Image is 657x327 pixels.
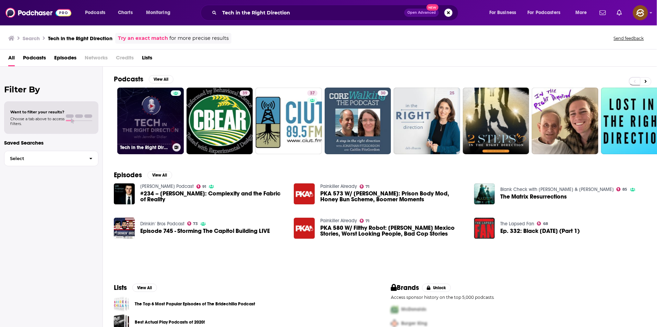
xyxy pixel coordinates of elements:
[407,11,436,14] span: Open Advanced
[523,7,571,18] button: open menu
[294,218,315,239] img: PKA 580 W/ Filthy Robot: Woody’s Mexico Stories, Worst Looking People, Bad Cop Stories
[617,187,628,191] a: 85
[307,90,318,96] a: 37
[207,5,465,21] div: Search podcasts, credits, & more...
[140,183,194,189] a: Lex Fridman Podcast
[401,321,427,327] span: Burger King
[4,139,98,146] p: Saved Searches
[447,90,457,96] a: 25
[255,88,322,154] a: 37
[388,303,401,317] img: First Pro Logo
[54,52,76,66] span: Episodes
[196,184,206,189] a: 91
[394,88,460,154] a: 25
[240,90,250,96] a: 39
[537,222,548,226] a: 68
[114,171,172,179] a: EpisodesView All
[474,183,495,204] img: The Matrix Resurrections
[120,145,170,150] h3: Tech in the Right Direction
[135,318,205,326] a: Best Actual Play Podcasts of 2020!
[4,151,98,166] button: Select
[474,218,495,239] img: Ep. 332: Black Saturday (Part 1)
[10,110,64,114] span: Want to filter your results?
[114,296,129,312] a: The Top 6 Most Popular Episodes of The Bridechilla Podcast
[489,8,516,18] span: For Business
[169,34,229,42] span: for more precise results
[114,7,137,18] a: Charts
[80,7,114,18] button: open menu
[614,7,625,19] a: Show notifications dropdown
[140,191,286,202] span: #234 – [PERSON_NAME]: Complexity and the Fabric of Reality
[116,52,134,66] span: Credits
[135,300,255,308] a: The Top 6 Most Popular Episodes of The Bridechilla Podcast
[500,228,580,234] span: Ep. 332: Black [DATE] (Part 1)
[202,185,206,188] span: 91
[147,171,172,179] button: View All
[597,7,609,19] a: Show notifications dropdown
[142,52,152,66] a: Lists
[500,187,614,192] a: Blank Check with Griffin & David
[575,8,587,18] span: More
[149,75,174,83] button: View All
[500,228,580,234] a: Ep. 332: Black Saturday (Part 1)
[528,8,561,18] span: For Podcasters
[4,156,84,161] span: Select
[404,9,439,17] button: Open AdvancedNew
[48,35,112,42] h3: Tech in the Right Direction
[391,283,419,292] h2: Brands
[500,221,534,227] a: The Lapsed Fan
[141,7,179,18] button: open menu
[320,218,357,224] a: Painkiller Already
[146,8,170,18] span: Monitoring
[633,5,648,20] button: Show profile menu
[114,283,157,292] a: ListsView All
[114,183,135,204] img: #234 – Stephen Wolfram: Complexity and the Fabric of Reality
[325,88,391,154] a: 30
[114,171,142,179] h2: Episodes
[114,283,127,292] h2: Lists
[623,188,628,191] span: 85
[219,7,404,18] input: Search podcasts, credits, & more...
[427,4,439,11] span: New
[5,6,71,19] img: Podchaser - Follow, Share and Rate Podcasts
[422,284,451,292] button: Unlock
[114,75,143,83] h2: Podcasts
[366,185,370,188] span: 71
[360,184,370,189] a: 71
[187,88,253,154] a: 39
[450,90,455,97] span: 25
[8,52,15,66] a: All
[378,90,388,96] a: 30
[612,35,646,41] button: Send feedback
[4,84,98,94] h2: Filter By
[633,5,648,20] img: User Profile
[23,52,46,66] a: Podcasts
[132,284,157,292] button: View All
[320,183,357,189] a: Painkiller Already
[310,90,315,97] span: 37
[294,183,315,204] img: PKA 573 W/ Josh Pillault: Prison Body Mod, Honey Bun Scheme, Boomer Moments
[85,8,105,18] span: Podcasts
[140,221,184,227] a: Drinkin‘ Bros Podcast
[543,222,548,225] span: 68
[10,116,64,126] span: Choose a tab above to access filters.
[114,218,135,239] img: Episode 745 - Storming The Capitol Building LIVE
[114,75,174,83] a: PodcastsView All
[485,7,525,18] button: open menu
[633,5,648,20] span: Logged in as hey85204
[381,90,385,97] span: 30
[360,219,370,223] a: 71
[117,88,184,154] a: Tech in the Right Direction
[193,222,198,225] span: 73
[320,191,466,202] a: PKA 573 W/ Josh Pillault: Prison Body Mod, Honey Bun Scheme, Boomer Moments
[500,194,567,200] a: The Matrix Resurrections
